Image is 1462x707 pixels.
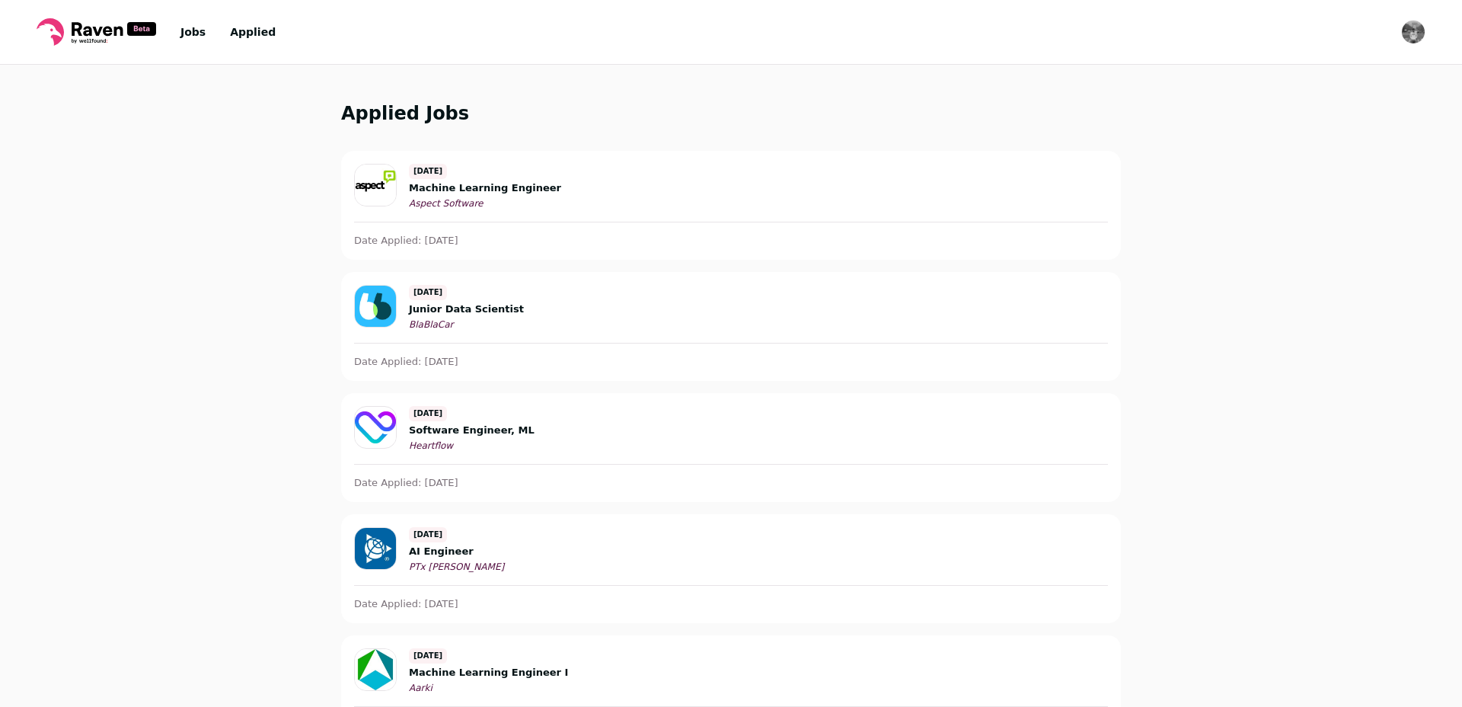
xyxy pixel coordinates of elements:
[354,356,458,368] p: Date Applied: [DATE]
[354,477,458,489] p: Date Applied: [DATE]
[354,598,458,610] p: Date Applied: [DATE]
[409,319,454,330] span: BlaBlaCar
[1401,20,1425,44] img: 8787906-medium_jpg
[409,406,447,421] span: [DATE]
[409,285,447,300] span: [DATE]
[409,182,561,194] span: Machine Learning Engineer
[355,649,396,690] img: 6e8e02749ad01f220b99d98d9bbba960efe002ef7c85f924f9546582fec9be5a.jpg
[355,286,396,327] img: 3cd6e2d33011f878bb216ba84438e9f9069b3fb3d028a48d2c05f88bd99d57f6.jpg
[355,528,396,569] img: f2b33c50b26e6931b2ad2bd827504d856524d62b9f93d9316c96926b60f5975a.jpg
[409,440,453,451] span: Heartflow
[355,411,396,443] img: a422e572983a152dbd0f163916ebe2da680b40339b1dce81278988f0aeda7d3a.jpg
[409,648,447,664] span: [DATE]
[409,683,433,693] span: Aarki
[342,515,1120,622] a: [DATE] AI Engineer PTx [PERSON_NAME] Date Applied: [DATE]
[354,235,458,247] p: Date Applied: [DATE]
[409,561,504,572] span: PTx [PERSON_NAME]
[409,164,447,179] span: [DATE]
[342,152,1120,259] a: [DATE] Machine Learning Engineer Aspect Software Date Applied: [DATE]
[409,667,568,679] span: Machine Learning Engineer I
[342,273,1120,380] a: [DATE] Junior Data Scientist BlaBlaCar Date Applied: [DATE]
[409,545,504,558] span: AI Engineer
[230,26,276,38] a: Applied
[409,303,524,315] span: Junior Data Scientist
[355,165,396,206] img: 30240d542178b4e24b6d62b65708829759a022082571ba1bf0d42d16ce99b946.jpg
[1401,20,1425,44] button: Open dropdown
[180,26,206,38] a: Jobs
[409,424,535,437] span: Software Engineer, ML
[342,394,1120,501] a: [DATE] Software Engineer, ML Heartflow Date Applied: [DATE]
[409,527,447,542] span: [DATE]
[409,198,483,209] span: Aspect Software
[341,101,1121,126] h1: Applied Jobs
